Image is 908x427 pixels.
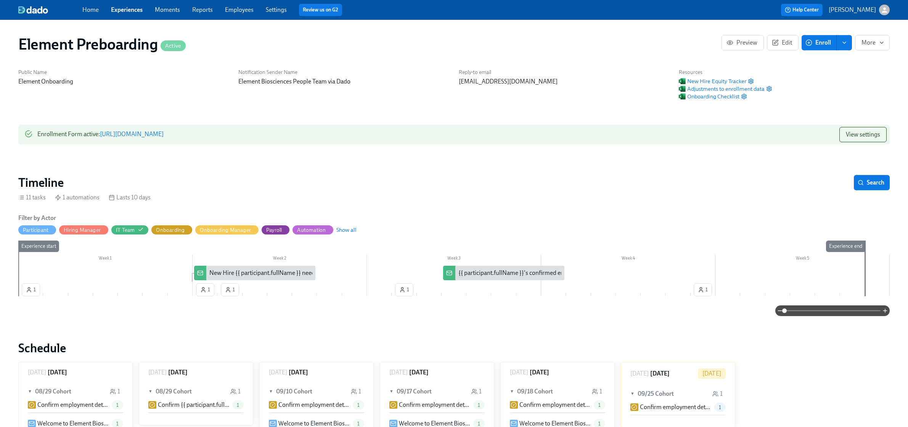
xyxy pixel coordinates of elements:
p: [DATE] [630,369,649,378]
button: Edit [767,35,799,50]
span: 1 [473,402,485,408]
div: Week 5 [715,254,890,264]
div: Week 4 [541,254,715,264]
h6: 08/29 Cohort [35,387,71,396]
div: Week 1 [18,254,193,264]
span: More [861,39,883,47]
span: 1 [112,402,123,408]
span: ▼ [510,387,515,396]
span: Preview [728,39,757,47]
div: 1 [592,387,602,396]
div: New Hire {{ participant.fullName }} needs a Company Phone/Hot Spot [209,269,392,277]
a: Employees [225,6,254,13]
span: 1 [594,402,605,408]
button: Payroll [262,225,289,234]
div: {{ participant.fullName }}'s confirmed email [458,269,572,277]
button: 1 [694,283,712,296]
div: 1 [110,387,120,396]
h6: Notification Sender Name [238,69,449,76]
h6: [DATE] [409,368,429,377]
span: Active [161,43,186,49]
button: IT Team [111,225,148,234]
a: [URL][DOMAIN_NAME] [100,130,164,138]
div: Experience end [826,241,865,252]
button: Automation [292,225,333,234]
p: [PERSON_NAME] [829,6,876,14]
h6: [DATE] [530,368,549,377]
p: Confirm employment details for new hire {{ participant.fullName }} (starting {{ participant.start... [640,403,711,411]
button: Review us on G2 [299,4,342,16]
span: 1 [353,402,364,408]
div: Also show Automation [297,226,326,234]
button: Show all [336,226,357,234]
div: Enrollment Form active : [37,127,164,142]
div: 1 [712,390,723,398]
h6: [DATE] [650,369,670,378]
span: View settings [846,131,880,138]
span: 1 [698,286,708,294]
h2: Schedule [18,340,890,356]
div: 11 tasks [18,193,46,202]
span: ▼ [148,387,154,396]
button: 1 [221,283,239,296]
a: Reports [192,6,213,13]
a: Home [82,6,99,13]
div: Week 2 [193,254,367,264]
span: 1 [399,286,409,294]
div: Also show Onboarding [156,226,185,234]
div: Also show Onboarding Manager [200,226,251,234]
button: Help Center [781,4,823,16]
div: Also show Hiring Manager [64,226,101,234]
p: Confirm employment details for new hire {{ participant.fullName }} (starting {{ participant.start... [278,401,350,409]
button: Hiring Manager [59,225,108,234]
h6: Reply-to email [459,69,670,76]
button: Search [854,175,890,190]
a: Moments [155,6,180,13]
a: dado [18,6,82,14]
button: View settings [839,127,887,142]
a: Experiences [111,6,143,13]
p: Element Biosciences People Team via Dado [238,77,449,86]
p: Confirm {{ participant.fullName }}'s elembio email [158,401,229,409]
span: 1 [353,421,364,427]
h6: [DATE] [168,368,188,377]
span: Help Center [785,6,819,14]
p: [DATE] [28,368,46,377]
span: ▼ [389,387,395,396]
h6: 09/25 Cohort [638,390,674,398]
a: Review us on G2 [303,6,338,14]
p: [DATE] [389,368,408,377]
img: dado [18,6,48,14]
div: Also show Participant [23,226,48,234]
span: 1 [112,421,123,427]
div: Experience start [18,241,59,252]
button: Onboarding Manager [195,225,259,234]
a: ExcelAdjustments to enrollment data [679,85,765,93]
span: Adjustments to enrollment data [679,85,765,93]
button: 1 [395,283,413,296]
p: [EMAIL_ADDRESS][DOMAIN_NAME] [459,77,670,86]
span: 1 [225,286,235,294]
div: 1 automations [55,193,100,202]
p: Confirm employment details for new hire {{ participant.fullName }} (starting {{ participant.start... [37,401,109,409]
p: [DATE] [148,368,167,377]
span: 1 [232,402,244,408]
button: Onboarding [151,225,192,234]
h2: Timeline [18,175,64,190]
h6: Resources [679,69,772,76]
h6: 09/18 Cohort [517,387,553,396]
p: [DATE] [702,369,721,378]
button: Participant [18,225,56,234]
span: 1 [714,405,726,410]
h6: [DATE] [48,368,67,377]
p: [DATE] [510,368,528,377]
p: [DATE] [269,368,287,377]
p: Confirm employment details for new hire {{ participant.fullName }} (starting {{ participant.start... [399,401,470,409]
button: enroll [837,35,852,50]
span: ▼ [269,387,274,396]
a: Settings [266,6,287,13]
span: New Hire Equity Tracker [679,77,746,85]
span: Onboarding Checklist [679,93,739,100]
div: Hide IT Team [116,226,135,234]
